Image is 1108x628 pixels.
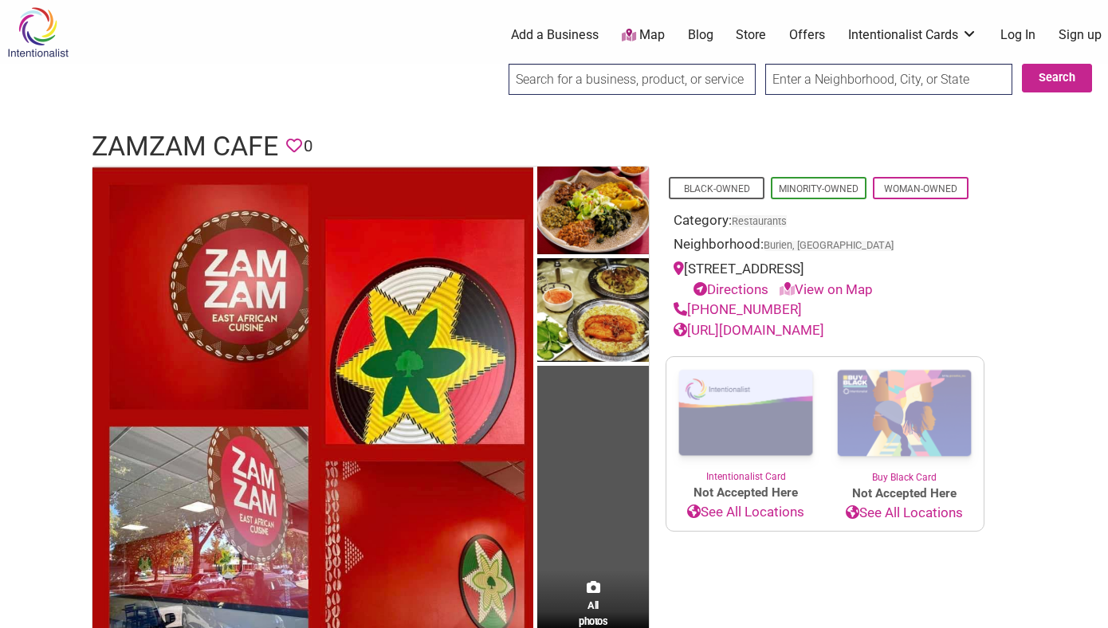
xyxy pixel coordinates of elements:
[509,64,756,95] input: Search for a business, product, or service
[674,259,976,300] div: [STREET_ADDRESS]
[780,281,873,297] a: View on Map
[848,26,977,44] a: Intentionalist Cards
[1059,26,1102,44] a: Sign up
[825,503,984,524] a: See All Locations
[1000,26,1035,44] a: Log In
[92,128,278,166] h1: Zamzam Cafe
[674,234,976,259] div: Neighborhood:
[666,357,825,484] a: Intentionalist Card
[779,183,859,194] a: Minority-Owned
[537,167,649,259] img: Zamzam Cafe
[674,322,824,338] a: [URL][DOMAIN_NAME]
[666,357,825,469] img: Intentionalist Card
[537,258,649,366] img: Zamzam Cafe
[732,215,787,227] a: Restaurants
[511,26,599,44] a: Add a Business
[688,26,713,44] a: Blog
[825,357,984,485] a: Buy Black Card
[789,26,825,44] a: Offers
[304,134,312,159] span: 0
[674,210,976,235] div: Category:
[825,485,984,503] span: Not Accepted Here
[674,301,802,317] a: [PHONE_NUMBER]
[825,357,984,470] img: Buy Black Card
[666,484,825,502] span: Not Accepted Here
[693,281,768,297] a: Directions
[622,26,665,45] a: Map
[884,183,957,194] a: Woman-Owned
[765,64,1012,95] input: Enter a Neighborhood, City, or State
[1022,64,1092,92] button: Search
[684,183,750,194] a: Black-Owned
[666,502,825,523] a: See All Locations
[736,26,766,44] a: Store
[764,241,894,251] span: Burien, [GEOGRAPHIC_DATA]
